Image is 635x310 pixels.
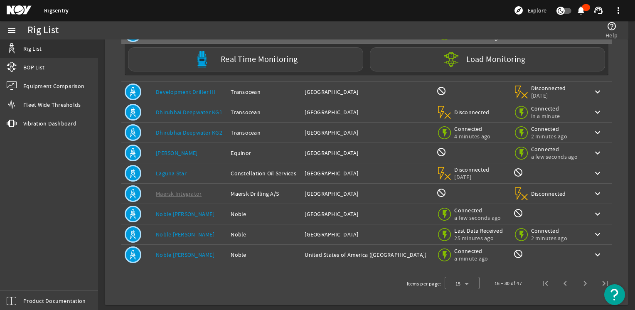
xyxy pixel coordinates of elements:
div: [GEOGRAPHIC_DATA] [305,108,430,116]
div: Constellation Oil Services [231,169,298,177]
span: Last Data Received [454,227,503,234]
div: [GEOGRAPHIC_DATA] [305,230,430,239]
button: Explore [510,4,550,17]
span: Rig List [23,44,42,53]
a: Maersk Integrator [156,190,202,197]
mat-icon: keyboard_arrow_down [593,128,603,138]
span: Vibration Dashboard [23,119,76,128]
span: [DATE] [531,92,566,99]
span: Help [605,31,618,39]
button: more_vert [608,0,628,20]
button: Open Resource Center [604,284,625,305]
a: Development Driller III [156,88,215,96]
span: a minute ago [454,255,490,262]
button: Previous page [555,273,575,293]
span: 25 minutes ago [454,234,503,242]
mat-icon: explore [514,5,524,15]
mat-icon: keyboard_arrow_down [593,229,603,239]
div: Noble [231,230,298,239]
mat-icon: notifications [576,5,586,15]
div: [GEOGRAPHIC_DATA] [305,149,430,157]
span: Explore [528,6,546,15]
label: Real Time Monitoring [221,55,298,64]
mat-icon: support_agent [593,5,603,15]
a: Dhirubhai Deepwater KG2 [156,129,222,136]
button: First page [535,273,555,293]
span: Disconnected [531,84,566,92]
a: Rigsentry [44,7,69,15]
div: Items per page: [407,280,441,288]
span: Connected [531,227,567,234]
a: Noble [PERSON_NAME] [156,251,214,258]
span: [DATE] [454,173,490,181]
div: Transocean [231,128,298,137]
a: Laguna Star [156,170,187,177]
span: a few seconds ago [454,214,501,221]
div: Rig List [27,26,59,34]
mat-icon: BOP Monitoring not available for this rig [436,188,446,198]
div: Noble [231,251,298,259]
label: Load Monitoring [466,55,526,64]
span: Connected [531,105,566,112]
mat-icon: help_outline [607,21,617,31]
mat-icon: keyboard_arrow_down [593,148,603,158]
div: 16 – 30 of 47 [495,279,522,288]
div: United States of America ([GEOGRAPHIC_DATA]) [305,251,430,259]
mat-icon: keyboard_arrow_down [593,209,603,219]
a: Noble [PERSON_NAME] [156,210,214,218]
div: Maersk Drilling A/S [231,189,298,198]
div: [GEOGRAPHIC_DATA] [305,210,430,218]
button: Next page [575,273,595,293]
img: Bluepod.svg [194,51,210,68]
mat-icon: Rig Monitoring not available for this rig [513,167,523,177]
a: [PERSON_NAME] [156,149,197,157]
div: [GEOGRAPHIC_DATA] [305,169,430,177]
span: Connected [531,145,578,153]
mat-icon: BOP Monitoring not available for this rig [436,86,446,96]
mat-icon: keyboard_arrow_down [593,250,603,260]
mat-icon: keyboard_arrow_down [593,107,603,117]
mat-icon: vibration [7,118,17,128]
button: Last page [595,273,615,293]
div: Transocean [231,108,298,116]
mat-icon: keyboard_arrow_down [593,87,603,97]
span: Disconnected [454,166,490,173]
span: 2 minutes ago [531,133,567,140]
span: Connected [454,247,490,255]
span: in a minute [531,112,566,120]
mat-icon: keyboard_arrow_down [593,168,603,178]
span: BOP List [23,63,44,71]
span: a few seconds ago [531,153,578,160]
a: Noble [PERSON_NAME] [156,231,214,238]
div: Transocean [231,88,298,96]
div: [GEOGRAPHIC_DATA] [305,128,430,137]
a: Real Time Monitoring [125,47,367,71]
mat-icon: keyboard_arrow_down [593,189,603,199]
span: Connected [454,207,501,214]
div: [GEOGRAPHIC_DATA] [305,189,430,198]
span: 2 minutes ago [531,234,567,242]
mat-icon: menu [7,25,17,35]
span: Disconnected [531,190,566,197]
span: Fleet Wide Thresholds [23,101,81,109]
span: Connected [454,125,490,133]
a: Load Monitoring [367,47,608,71]
a: Dhirubhai Deepwater KG1 [156,108,222,116]
mat-icon: BOP Monitoring not available for this rig [436,147,446,157]
div: Equinor [231,149,298,157]
mat-icon: Rig Monitoring not available for this rig [513,208,523,218]
span: 4 minutes ago [454,133,490,140]
span: Connected [531,125,567,133]
span: Disconnected [454,108,490,116]
div: [GEOGRAPHIC_DATA] [305,88,430,96]
span: Product Documentation [23,297,86,305]
div: Noble [231,210,298,218]
span: Equipment Comparison [23,82,84,90]
mat-icon: Rig Monitoring not available for this rig [513,249,523,259]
